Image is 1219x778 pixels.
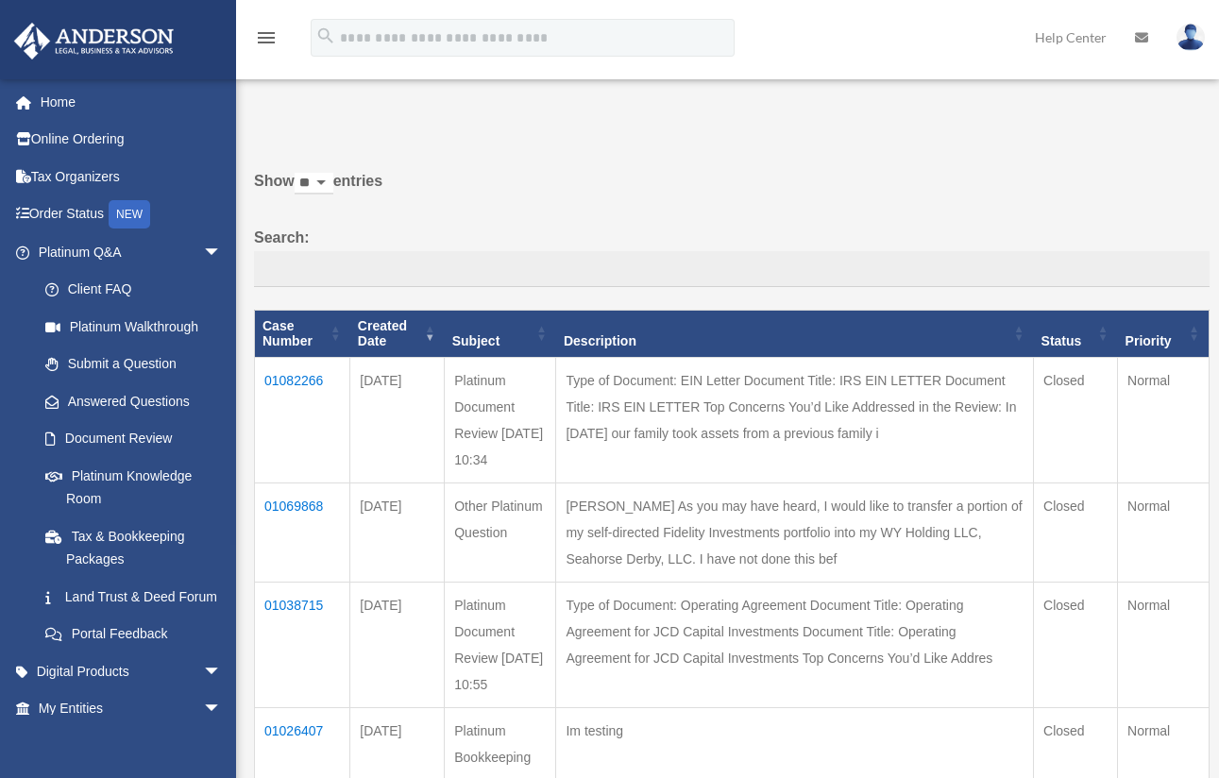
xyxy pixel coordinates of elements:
[315,25,336,46] i: search
[26,457,241,517] a: Platinum Knowledge Room
[350,310,445,358] th: Created Date: activate to sort column ascending
[255,33,278,49] a: menu
[13,195,250,234] a: Order StatusNEW
[13,121,250,159] a: Online Ordering
[26,616,241,653] a: Portal Feedback
[445,358,556,483] td: Platinum Document Review [DATE] 10:34
[26,308,241,346] a: Platinum Walkthrough
[13,652,250,690] a: Digital Productsarrow_drop_down
[254,251,1210,287] input: Search:
[556,310,1034,358] th: Description: activate to sort column ascending
[203,652,241,691] span: arrow_drop_down
[556,583,1034,708] td: Type of Document: Operating Agreement Document Title: Operating Agreement for JCD Capital Investm...
[109,200,150,228] div: NEW
[350,583,445,708] td: [DATE]
[255,583,350,708] td: 01038715
[26,346,241,383] a: Submit a Question
[445,310,556,358] th: Subject: activate to sort column ascending
[26,420,241,458] a: Document Review
[8,23,179,59] img: Anderson Advisors Platinum Portal
[255,483,350,583] td: 01069868
[556,358,1034,483] td: Type of Document: EIN Letter Document Title: IRS EIN LETTER Document Title: IRS EIN LETTER Top Co...
[13,233,241,271] a: Platinum Q&Aarrow_drop_down
[1034,358,1118,483] td: Closed
[350,358,445,483] td: [DATE]
[1177,24,1205,51] img: User Pic
[26,578,241,616] a: Land Trust & Deed Forum
[255,26,278,49] i: menu
[254,225,1210,287] label: Search:
[1118,483,1210,583] td: Normal
[13,158,250,195] a: Tax Organizers
[556,483,1034,583] td: [PERSON_NAME] As you may have heard, I would like to transfer a portion of my self-directed Fidel...
[254,168,1210,213] label: Show entries
[445,483,556,583] td: Other Platinum Question
[255,310,350,358] th: Case Number: activate to sort column ascending
[1034,483,1118,583] td: Closed
[26,271,241,309] a: Client FAQ
[295,173,333,194] select: Showentries
[1118,310,1210,358] th: Priority: activate to sort column ascending
[203,690,241,729] span: arrow_drop_down
[1034,583,1118,708] td: Closed
[26,382,231,420] a: Answered Questions
[445,583,556,708] td: Platinum Document Review [DATE] 10:55
[255,358,350,483] td: 01082266
[203,233,241,272] span: arrow_drop_down
[13,83,250,121] a: Home
[1118,583,1210,708] td: Normal
[1118,358,1210,483] td: Normal
[26,517,241,578] a: Tax & Bookkeeping Packages
[1034,310,1118,358] th: Status: activate to sort column ascending
[13,690,250,728] a: My Entitiesarrow_drop_down
[350,483,445,583] td: [DATE]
